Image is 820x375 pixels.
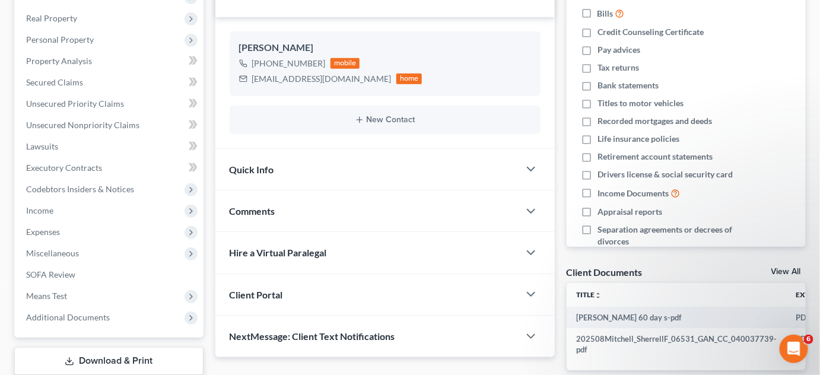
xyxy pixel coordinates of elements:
[17,115,204,136] a: Unsecured Nonpriority Claims
[17,50,204,72] a: Property Analysis
[26,205,53,215] span: Income
[230,247,327,258] span: Hire a Virtual Paralegal
[576,290,602,299] a: Titleunfold_more
[252,73,392,85] div: [EMAIL_ADDRESS][DOMAIN_NAME]
[26,13,77,23] span: Real Property
[26,34,94,45] span: Personal Property
[26,184,134,194] span: Codebtors Insiders & Notices
[26,248,79,258] span: Miscellaneous
[597,97,684,109] span: Titles to motor vehicles
[26,56,92,66] span: Property Analysis
[17,136,204,157] a: Lawsuits
[26,77,83,87] span: Secured Claims
[252,58,326,69] div: [PHONE_NUMBER]
[597,80,659,91] span: Bank statements
[17,264,204,285] a: SOFA Review
[595,292,602,299] i: unfold_more
[17,72,204,93] a: Secured Claims
[597,62,639,74] span: Tax returns
[597,151,713,163] span: Retirement account statements
[26,291,67,301] span: Means Test
[26,98,124,109] span: Unsecured Priority Claims
[597,8,614,20] span: Bills
[597,224,736,247] span: Separation agreements or decrees of divorces
[17,157,204,179] a: Executory Contracts
[567,266,643,278] div: Client Documents
[230,330,395,342] span: NextMessage: Client Text Notifications
[26,163,102,173] span: Executory Contracts
[597,44,640,56] span: Pay advices
[26,141,58,151] span: Lawsuits
[26,269,75,279] span: SOFA Review
[780,335,808,363] iframe: Intercom live chat
[239,115,531,125] button: New Contact
[230,289,283,300] span: Client Portal
[239,41,531,55] div: [PERSON_NAME]
[26,227,60,237] span: Expenses
[26,120,139,130] span: Unsecured Nonpriority Claims
[567,328,786,361] td: 202508Mitchell_SherrellF_06531_GAN_CC_040037739-pdf
[26,312,110,322] span: Additional Documents
[597,206,662,218] span: Appraisal reports
[597,115,712,127] span: Recorded mortgages and deeds
[597,169,733,180] span: Drivers license & social security card
[230,164,274,175] span: Quick Info
[330,58,360,69] div: mobile
[567,307,786,328] td: [PERSON_NAME] 60 day s-pdf
[597,26,704,38] span: Credit Counseling Certificate
[396,74,422,84] div: home
[230,205,275,217] span: Comments
[804,335,813,344] span: 6
[597,133,679,145] span: Life insurance policies
[14,347,204,375] a: Download & Print
[17,93,204,115] a: Unsecured Priority Claims
[771,268,801,276] a: View All
[597,188,669,199] span: Income Documents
